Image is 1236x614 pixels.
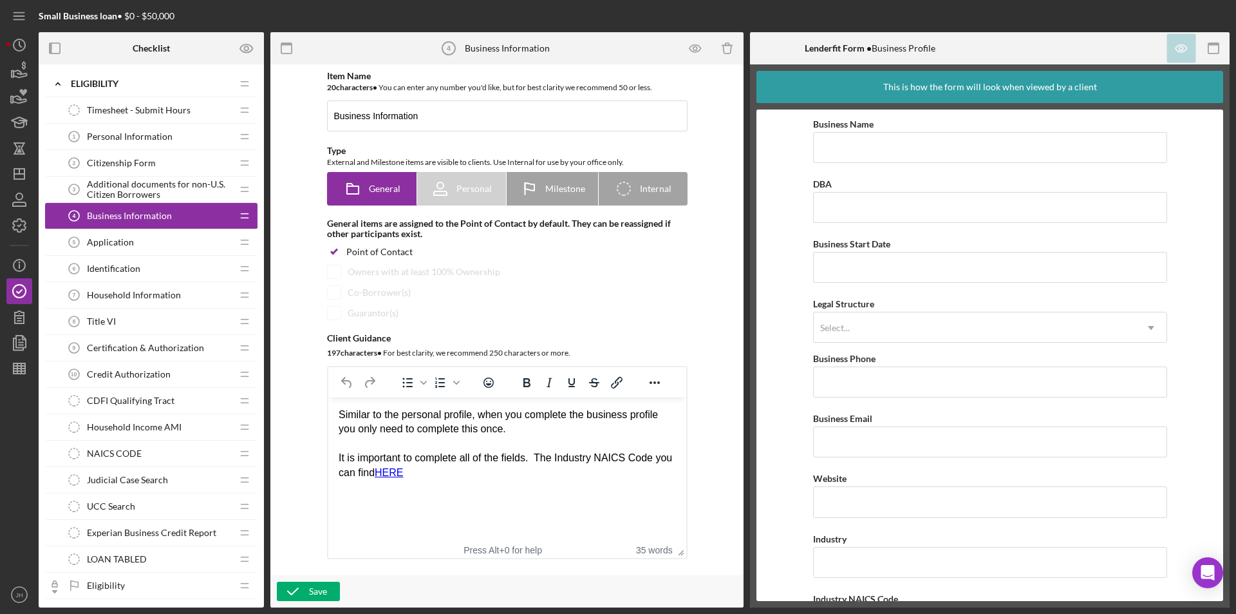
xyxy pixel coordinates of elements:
span: Identification [87,264,140,274]
label: Website [813,473,847,484]
div: Save [309,582,327,601]
div: Co-Borrower(s) [348,287,411,298]
button: Redo [359,374,380,392]
button: Undo [336,374,358,392]
label: Industry [813,533,847,544]
button: JH [6,582,32,608]
button: 35 words [636,545,673,555]
span: NAICS CODE [87,448,142,459]
div: Owners with at least 100% Ownership [348,267,500,277]
button: Strikethrough [583,374,605,392]
b: 20 character s • [327,82,377,92]
span: Experian Business Credit Report [87,528,216,538]
b: Lenderfit Form • [805,43,872,53]
div: For best clarity, we recommend 250 characters or more. [327,347,688,360]
div: Business Information [465,43,550,53]
div: Numbered list [429,374,462,392]
span: LOAN TABLED [87,554,147,564]
button: Reveal or hide additional toolbar items [644,374,666,392]
span: Household Information [87,290,181,300]
span: Milestone [545,184,585,194]
b: 197 character s • [327,348,382,358]
div: Type [327,146,688,156]
div: Select... [820,323,850,333]
div: Item Name [327,71,688,81]
tspan: 7 [73,292,76,298]
span: Title VI [87,316,116,327]
span: Internal [640,184,671,194]
div: Business Profile [805,43,935,53]
div: • $0 - $50,000 [39,11,174,21]
div: Press the Up and Down arrow keys to resize the editor. [673,542,686,558]
button: Emojis [478,374,500,392]
b: Checklist [133,43,170,53]
div: You can enter any number you'd like, but for best clarity we recommend 50 or less. [327,81,688,94]
span: UCC Search [87,501,135,512]
span: Credit Authorization [87,369,171,379]
div: Bullet list [397,374,429,392]
div: External and Milestone items are visible to clients. Use Internal for use by your office only. [327,156,688,169]
tspan: 4 [446,44,451,52]
div: Eligibility [71,79,232,89]
button: Insert/edit link [606,374,628,392]
button: Underline [561,374,583,392]
span: Business Information [87,211,172,221]
label: Business Start Date [813,238,890,249]
tspan: 1 [73,133,76,140]
div: Guarantor(s) [348,308,398,318]
button: Bold [516,374,538,392]
span: Personal [456,184,492,194]
span: Application [87,237,134,247]
div: Open Intercom Messenger [1192,557,1223,588]
div: Press Alt+0 for help [446,545,559,555]
div: Client Guidance [327,333,688,343]
tspan: 5 [73,239,76,245]
span: CDFI Qualifying Tract [87,396,174,406]
span: Personal Information [87,131,173,142]
tspan: 10 [71,371,77,378]
div: Point of Contact [346,247,413,257]
label: DBA [813,178,832,189]
span: General [369,184,400,194]
label: Business Email [813,413,872,424]
tspan: 6 [73,265,76,272]
tspan: 4 [73,213,76,219]
tspan: 9 [73,345,76,351]
span: Judicial Case Search [87,475,168,485]
span: Eligibility [87,580,125,591]
span: Certification & Authorization [87,343,204,353]
text: JH [15,591,23,599]
b: Small Business loan [39,10,117,21]
label: Business Phone [813,353,876,364]
div: This is how the form will look when viewed by a client [883,71,1097,103]
label: Industry NAICS Code [813,593,898,604]
span: Timesheet - Submit Hours [87,105,191,115]
span: Citizenship Form [87,158,156,168]
label: Business Name [813,119,874,130]
tspan: 3 [73,186,76,193]
button: Save [277,582,340,601]
iframe: Rich Text Area [328,398,686,542]
button: Italic [538,374,560,392]
span: Household Income AMI [87,422,182,432]
span: Additional documents for non-U.S. Citizen Borrowers [87,179,232,200]
tspan: 8 [73,318,76,325]
div: General items are assigned to the Point of Contact by default. They can be reassigned if other pa... [327,218,688,239]
tspan: 2 [73,160,76,166]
